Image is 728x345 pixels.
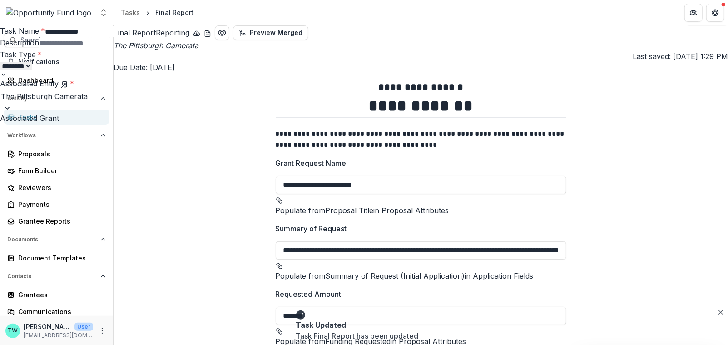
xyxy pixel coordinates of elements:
button: Get Help [706,4,724,22]
div: Task Updated [296,320,429,330]
img: Opportunity Fund logo [6,7,91,18]
div: Final Report [155,8,193,17]
nav: breadcrumb [117,6,197,19]
div: Tasks [121,8,140,17]
button: Open entity switcher [97,4,110,22]
div: Task Final Report has been updated [296,330,432,341]
button: Partners [684,4,703,22]
button: Close [715,307,726,318]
